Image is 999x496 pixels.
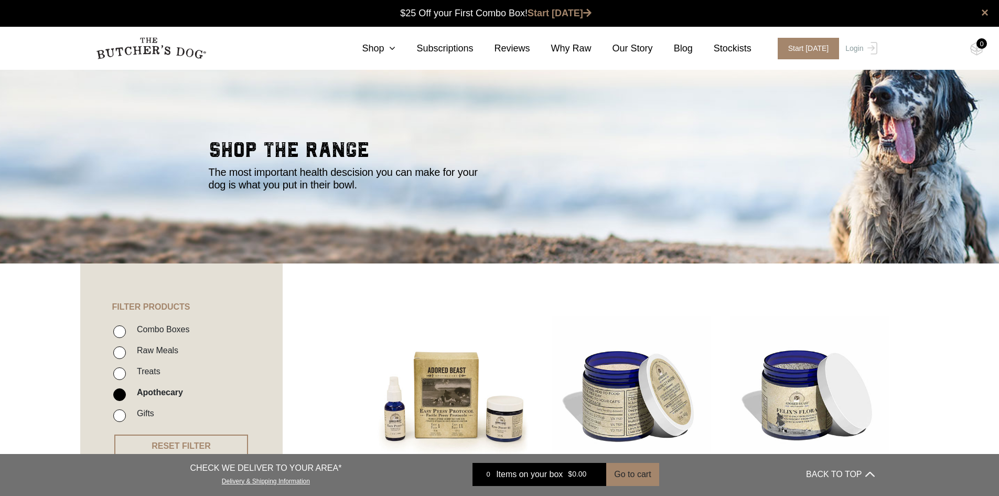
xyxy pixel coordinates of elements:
[730,316,889,475] img: Felix’s Flora for Cats 40 g
[528,8,592,18] a: Start [DATE]
[132,406,154,420] label: Gifts
[970,42,983,56] img: TBD_Cart-Empty.png
[472,463,606,486] a: 0 Items on your box $0.00
[209,140,791,166] h2: shop the range
[568,470,586,479] bdi: 0.00
[132,343,178,357] label: Raw Meals
[480,469,496,480] div: 0
[767,38,843,59] a: Start [DATE]
[190,462,341,474] p: CHECK WE DELIVER TO YOUR AREA*
[496,468,563,481] span: Items on your box
[530,41,592,56] a: Why Raw
[806,462,874,487] button: BACK TO TOP
[209,166,487,191] p: The most important health descision you can make for your dog is what you put in their bowl.
[395,41,473,56] a: Subscriptions
[653,41,693,56] a: Blog
[474,41,530,56] a: Reviews
[843,38,877,59] a: Login
[132,385,183,399] label: Apothecary
[222,475,310,485] a: Delivery & Shipping Information
[132,364,160,378] label: Treats
[981,6,989,19] a: close
[80,263,283,312] h4: FILTER PRODUCTS
[552,316,711,475] img: Feline Gut Soothe for Cats 46g
[592,41,653,56] a: Our Story
[341,41,395,56] a: Shop
[976,38,987,49] div: 0
[374,316,533,475] img: Easy Peesy Protocol
[568,470,572,479] span: $
[778,38,840,59] span: Start [DATE]
[114,435,248,458] button: RESET FILTER
[693,41,751,56] a: Stockists
[606,463,659,486] button: Go to cart
[132,322,190,336] label: Combo Boxes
